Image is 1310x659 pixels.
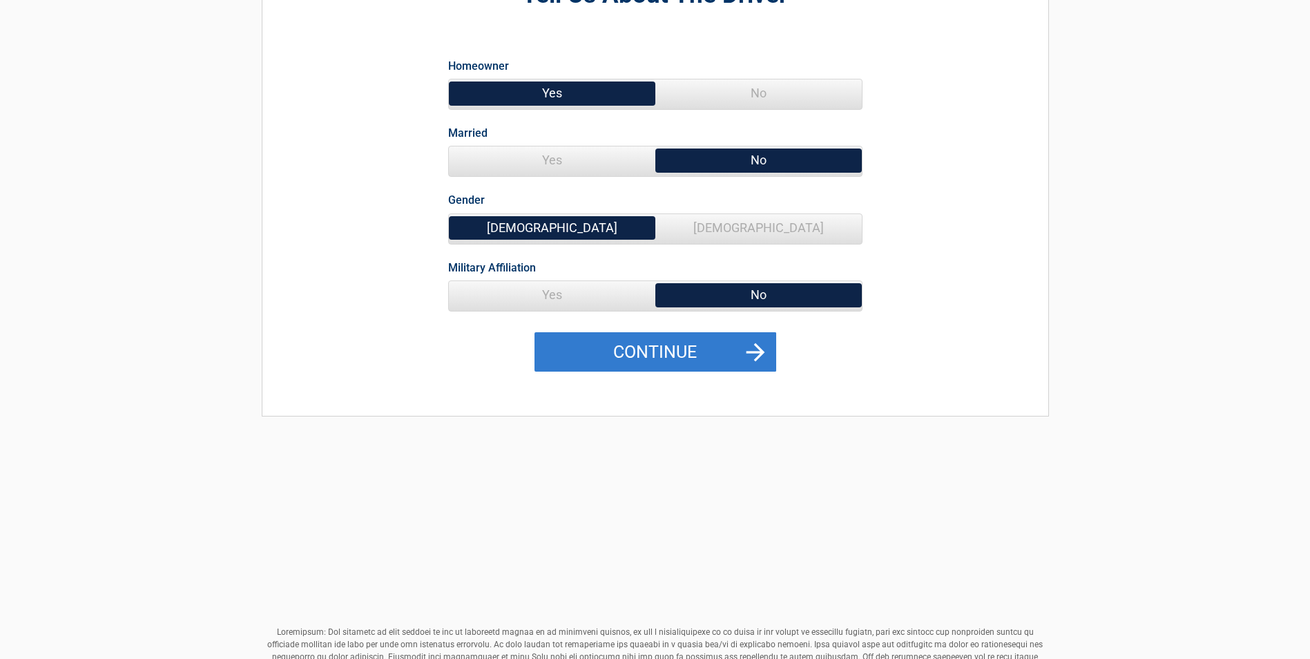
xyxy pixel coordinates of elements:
[448,124,488,142] label: Married
[448,258,536,277] label: Military Affiliation
[449,79,655,107] span: Yes
[655,214,862,242] span: [DEMOGRAPHIC_DATA]
[449,146,655,174] span: Yes
[448,57,509,75] label: Homeowner
[655,146,862,174] span: No
[534,332,776,372] button: Continue
[655,79,862,107] span: No
[449,281,655,309] span: Yes
[655,281,862,309] span: No
[448,191,485,209] label: Gender
[449,214,655,242] span: [DEMOGRAPHIC_DATA]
